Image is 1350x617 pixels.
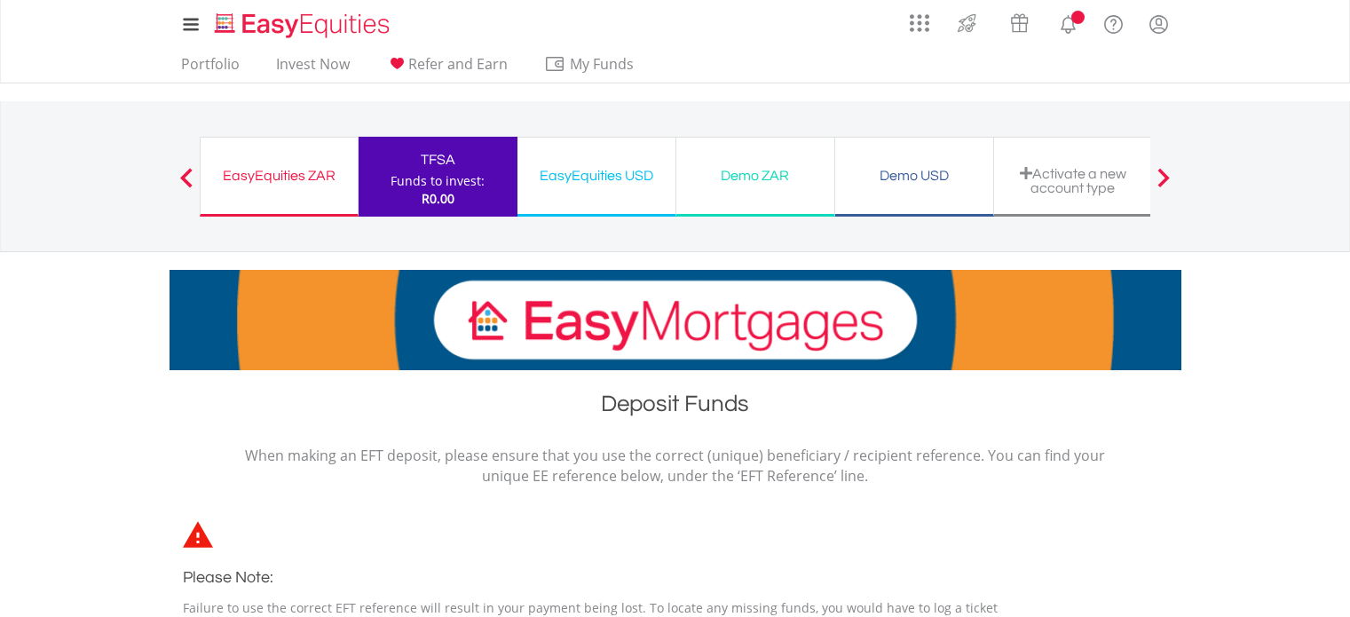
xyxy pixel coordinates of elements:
span: My Funds [544,52,660,75]
a: AppsGrid [898,4,941,33]
div: EasyEquities USD [528,163,665,188]
img: statements-icon-error-satrix.svg [183,521,213,548]
div: EasyEquities ZAR [211,163,347,188]
a: Vouchers [993,4,1046,37]
img: grid-menu-icon.svg [910,13,929,33]
span: R0.00 [422,190,454,207]
img: EasyEquities_Logo.png [211,11,397,40]
div: Demo USD [846,163,983,188]
a: Portfolio [174,55,247,83]
a: Invest Now [269,55,357,83]
div: Demo ZAR [687,163,824,188]
span: Refer and Earn [408,54,508,74]
div: Funds to invest: [391,172,485,190]
a: My Profile [1136,4,1181,44]
div: TFSA [369,147,507,172]
p: When making an EFT deposit, please ensure that you use the correct (unique) beneficiary / recipie... [245,446,1106,486]
img: vouchers-v2.svg [1005,9,1034,37]
h1: Deposit Funds [170,388,1181,428]
a: Refer and Earn [379,55,515,83]
img: EasyMortage Promotion Banner [170,270,1181,370]
a: Notifications [1046,4,1091,40]
div: Activate a new account type [1005,166,1141,195]
a: FAQ's and Support [1091,4,1136,40]
img: thrive-v2.svg [952,9,982,37]
a: Home page [208,4,397,40]
h3: Please Note: [183,566,1017,590]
